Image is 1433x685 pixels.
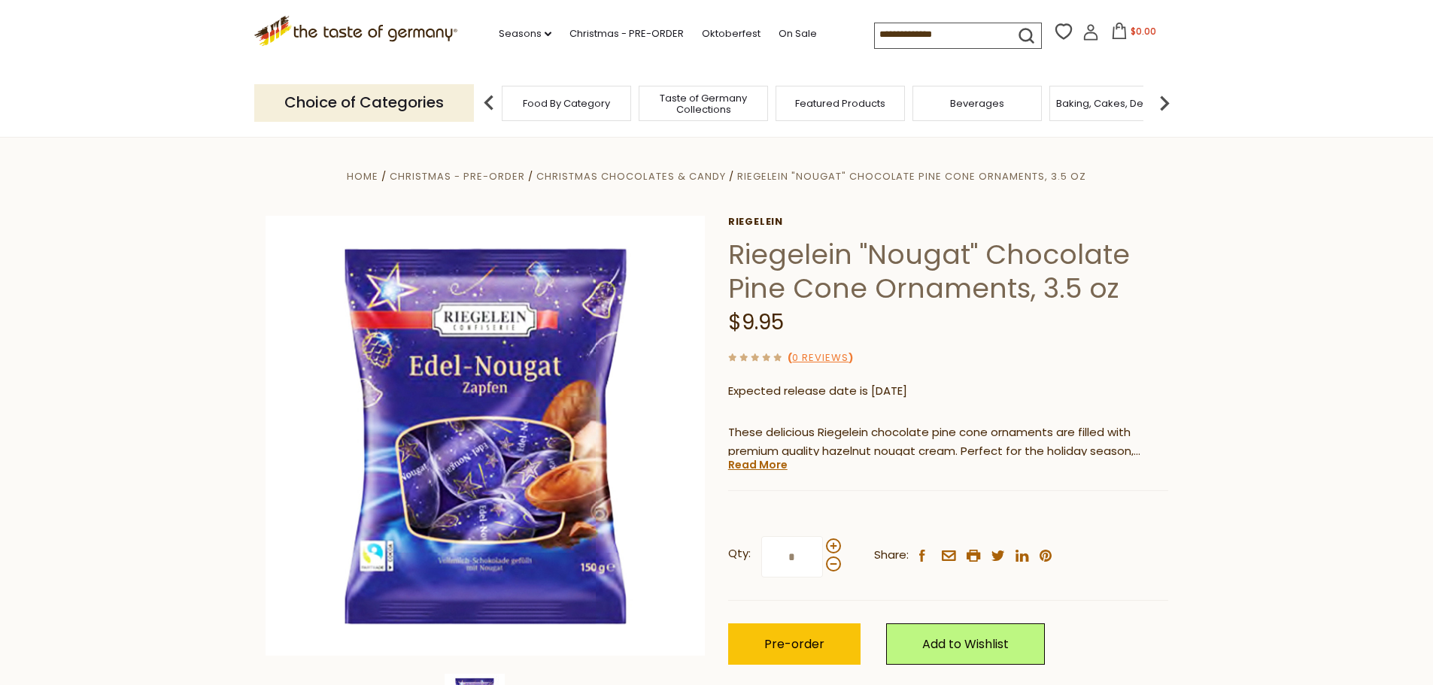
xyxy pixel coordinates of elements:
[728,216,1168,228] a: Riegelein
[266,216,706,656] img: Riegelein Fancy Nougat Chocolates
[1056,98,1173,109] a: Baking, Cakes, Desserts
[737,169,1086,183] a: Riegelein "Nougat" Chocolate Pine Cone Ornaments, 3.5 oz
[728,238,1168,305] h1: Riegelein "Nougat" Chocolate Pine Cone Ornaments, 3.5 oz
[474,88,504,118] img: previous arrow
[1149,88,1179,118] img: next arrow
[728,308,784,337] span: $9.95
[792,350,849,366] a: 0 Reviews
[536,169,725,183] a: Christmas Chocolates & Candy
[728,457,788,472] a: Read More
[254,84,474,121] p: Choice of Categories
[347,169,378,183] a: Home
[1131,25,1156,38] span: $0.00
[390,169,525,183] a: Christmas - PRE-ORDER
[523,98,610,109] a: Food By Category
[728,544,751,563] strong: Qty:
[569,26,684,42] a: Christmas - PRE-ORDER
[874,546,909,565] span: Share:
[761,536,823,577] input: Qty:
[950,98,1004,109] a: Beverages
[764,635,824,653] span: Pre-order
[1102,23,1166,45] button: $0.00
[728,423,1168,461] p: These delicious Riegelein chocolate pine cone ornaments are filled with premium quality hazelnut ...
[795,98,885,109] a: Featured Products
[728,623,861,665] button: Pre-order
[788,350,853,365] span: ( )
[728,382,1168,401] p: Expected release date is [DATE]
[643,92,764,115] a: Taste of Germany Collections
[886,623,1045,665] a: Add to Wishlist
[702,26,761,42] a: Oktoberfest
[499,26,551,42] a: Seasons
[779,26,817,42] a: On Sale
